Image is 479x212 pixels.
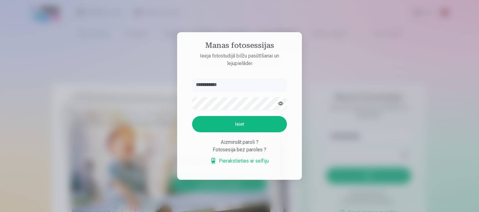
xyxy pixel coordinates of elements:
a: Pierakstieties ar selfiju [210,157,269,165]
p: Ieeja fotostudijā bilžu pasūtīšanai un lejupielādei [186,52,293,67]
h4: Manas fotosessijas [186,41,293,52]
div: Aizmirsāt paroli ? [192,139,287,146]
div: Fotosesija bez paroles ? [192,146,287,154]
button: Ieiet [192,116,287,132]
